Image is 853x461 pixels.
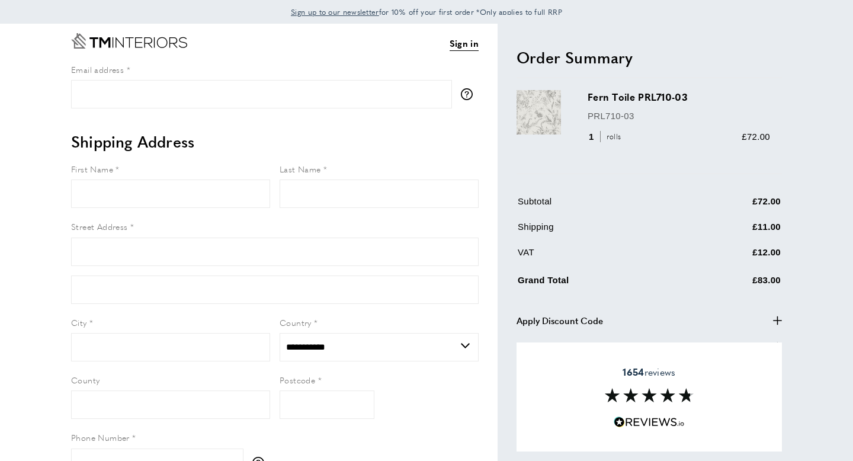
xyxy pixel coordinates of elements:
td: £83.00 [688,271,781,296]
td: Shipping [518,220,687,243]
h2: Shipping Address [71,131,479,152]
a: Sign up to our newsletter [291,6,379,18]
button: More information [461,88,479,100]
img: Reviews.io 5 stars [614,417,685,428]
td: £11.00 [688,220,781,243]
span: Postcode [280,374,315,386]
span: First Name [71,163,113,175]
span: County [71,374,100,386]
span: for 10% off your first order *Only applies to full RRP [291,7,562,17]
span: reviews [623,366,675,378]
span: Street Address [71,220,128,232]
td: Subtotal [518,194,687,217]
span: Apply Order Comment [517,340,610,354]
span: Apply Discount Code [517,313,603,328]
a: Sign in [450,36,479,51]
h2: Order Summary [517,47,782,68]
span: rolls [600,131,624,142]
strong: 1654 [623,365,644,379]
td: VAT [518,245,687,268]
td: Grand Total [518,271,687,296]
a: Go to Home page [71,33,187,49]
div: 1 [588,130,625,144]
span: Sign up to our newsletter [291,7,379,17]
h3: Fern Toile PRL710-03 [588,90,770,104]
span: Phone Number [71,431,130,443]
img: Reviews section [605,388,694,402]
td: £72.00 [688,194,781,217]
span: City [71,316,87,328]
span: Email address [71,63,124,75]
span: Last Name [280,163,321,175]
p: PRL710-03 [588,109,770,123]
td: £12.00 [688,245,781,268]
span: Country [280,316,312,328]
span: £72.00 [742,132,770,142]
img: Fern Toile PRL710-03 [517,90,561,135]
